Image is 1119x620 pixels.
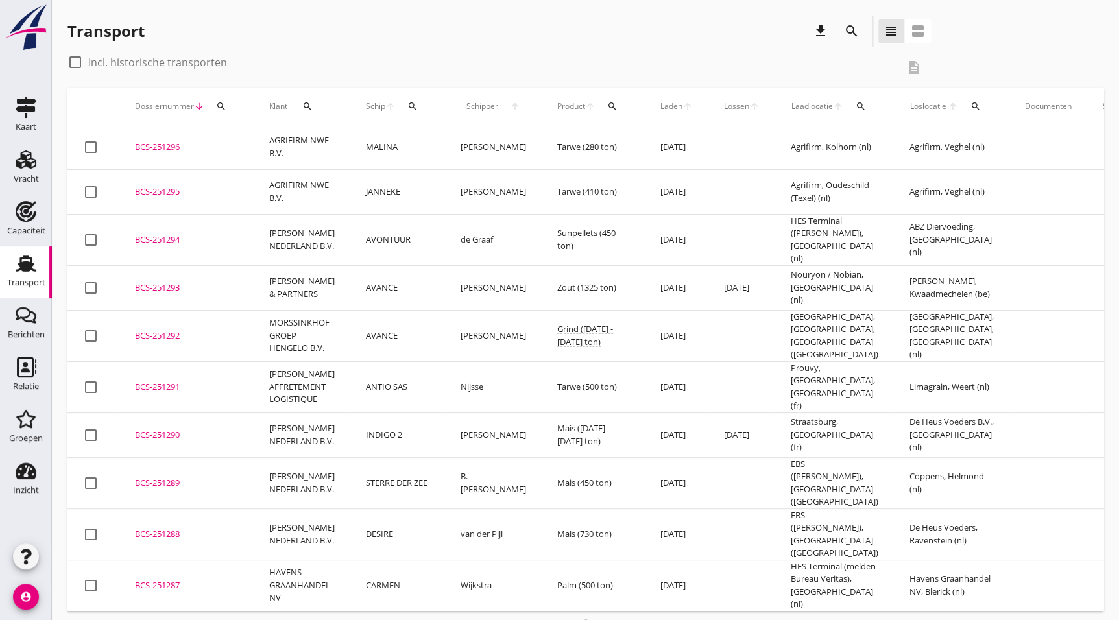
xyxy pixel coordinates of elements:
td: Limagrain, Weert (nl) [894,361,1009,412]
td: [DATE] [645,214,708,265]
td: Agrifirm, Veghel (nl) [894,169,1009,214]
td: [PERSON_NAME] NEDERLAND B.V. [254,457,350,508]
i: view_agenda [910,23,926,39]
div: Documenten [1025,101,1072,112]
td: ABZ Diervoeding, [GEOGRAPHIC_DATA] (nl) [894,214,1009,265]
div: Klant [269,91,335,122]
i: search [844,23,860,39]
div: BCS-251294 [135,233,238,246]
div: Berichten [8,330,45,339]
td: Mais (730 ton) [542,508,645,560]
td: AGRIFIRM NWE B.V. [254,125,350,170]
td: Agrifirm, Veghel (nl) [894,125,1009,170]
td: Coppens, Helmond (nl) [894,457,1009,508]
td: AGRIFIRM NWE B.V. [254,169,350,214]
i: arrow_upward [749,101,760,112]
div: BCS-251287 [135,579,238,592]
td: Nijsse [445,361,542,412]
td: [PERSON_NAME] [445,310,542,361]
i: arrow_upward [585,101,596,112]
i: view_headline [884,23,899,39]
div: BCS-251296 [135,141,238,154]
div: Kaart [16,123,36,131]
td: Tarwe (280 ton) [542,125,645,170]
td: AVANCE [350,310,445,361]
td: [DATE] [708,412,775,457]
label: Incl. historische transporten [88,56,227,69]
td: [PERSON_NAME] [445,412,542,457]
i: search [216,101,226,112]
td: [DATE] [645,361,708,412]
span: Loslocatie [909,101,947,112]
div: Relatie [13,382,39,390]
i: arrow_upward [947,101,959,112]
img: logo-small.a267ee39.svg [3,3,49,51]
i: download [813,23,828,39]
i: arrow_upward [385,101,396,112]
span: Dossiernummer [135,101,194,112]
span: Schipper [461,101,504,112]
td: [DATE] [645,125,708,170]
span: Lossen [724,101,749,112]
td: HES Terminal (melden Bureau Veritas), [GEOGRAPHIC_DATA] (nl) [775,560,894,611]
span: Product [557,101,585,112]
i: arrow_upward [504,101,526,112]
td: AVANCE [350,265,445,310]
div: Capaciteit [7,226,45,235]
td: Straatsburg, [GEOGRAPHIC_DATA] (fr) [775,412,894,457]
td: JANNEKE [350,169,445,214]
td: Agrifirm, Kolhorn (nl) [775,125,894,170]
div: Transport [67,21,145,42]
td: [DATE] [708,265,775,310]
td: [PERSON_NAME], Kwaadmechelen (be) [894,265,1009,310]
td: de Graaf [445,214,542,265]
div: BCS-251289 [135,477,238,490]
td: Havens Graanhandel NV, Blerick (nl) [894,560,1009,611]
i: search [970,101,981,112]
div: BCS-251288 [135,528,238,541]
td: Tarwe (410 ton) [542,169,645,214]
td: MORSSINKHOF GROEP HENGELO B.V. [254,310,350,361]
div: BCS-251290 [135,429,238,442]
td: [DATE] [645,265,708,310]
td: De Heus Voeders, Ravenstein (nl) [894,508,1009,560]
td: [DATE] [645,560,708,611]
i: arrow_upward [833,101,844,112]
td: [PERSON_NAME] NEDERLAND B.V. [254,508,350,560]
td: STERRE DER ZEE [350,457,445,508]
div: BCS-251295 [135,185,238,198]
i: account_circle [13,584,39,610]
td: AVONTUUR [350,214,445,265]
td: [GEOGRAPHIC_DATA], [GEOGRAPHIC_DATA], [GEOGRAPHIC_DATA] (nl) [894,310,1009,361]
td: HES Terminal ([PERSON_NAME]), [GEOGRAPHIC_DATA] (nl) [775,214,894,265]
td: [DATE] [645,508,708,560]
td: Mais ([DATE] - [DATE] ton) [542,412,645,457]
td: [DATE] [645,412,708,457]
td: [GEOGRAPHIC_DATA], [GEOGRAPHIC_DATA], [GEOGRAPHIC_DATA] ([GEOGRAPHIC_DATA]) [775,310,894,361]
td: [PERSON_NAME] & PARTNERS [254,265,350,310]
td: EBS ([PERSON_NAME]), [GEOGRAPHIC_DATA] ([GEOGRAPHIC_DATA]) [775,457,894,508]
div: BCS-251293 [135,281,238,294]
td: Agrifirm, Oudeschild (Texel) (nl) [775,169,894,214]
td: CARMEN [350,560,445,611]
td: MALINA [350,125,445,170]
i: arrow_downward [194,101,204,112]
td: Tarwe (500 ton) [542,361,645,412]
td: Prouvy, [GEOGRAPHIC_DATA], [GEOGRAPHIC_DATA] (fr) [775,361,894,412]
span: Laden [660,101,682,112]
div: Transport [7,278,45,287]
div: Groepen [9,434,43,442]
td: Palm (500 ton) [542,560,645,611]
td: Mais (450 ton) [542,457,645,508]
td: ANTIO SAS [350,361,445,412]
td: [DATE] [645,457,708,508]
td: [PERSON_NAME] [445,265,542,310]
td: [PERSON_NAME] NEDERLAND B.V. [254,214,350,265]
td: Nouryon / Nobian, [GEOGRAPHIC_DATA] (nl) [775,265,894,310]
td: [PERSON_NAME] [445,125,542,170]
td: [PERSON_NAME] [445,169,542,214]
i: search [407,101,418,112]
td: Zout (1325 ton) [542,265,645,310]
i: search [607,101,618,112]
td: De Heus Voeders B.V., [GEOGRAPHIC_DATA] (nl) [894,412,1009,457]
